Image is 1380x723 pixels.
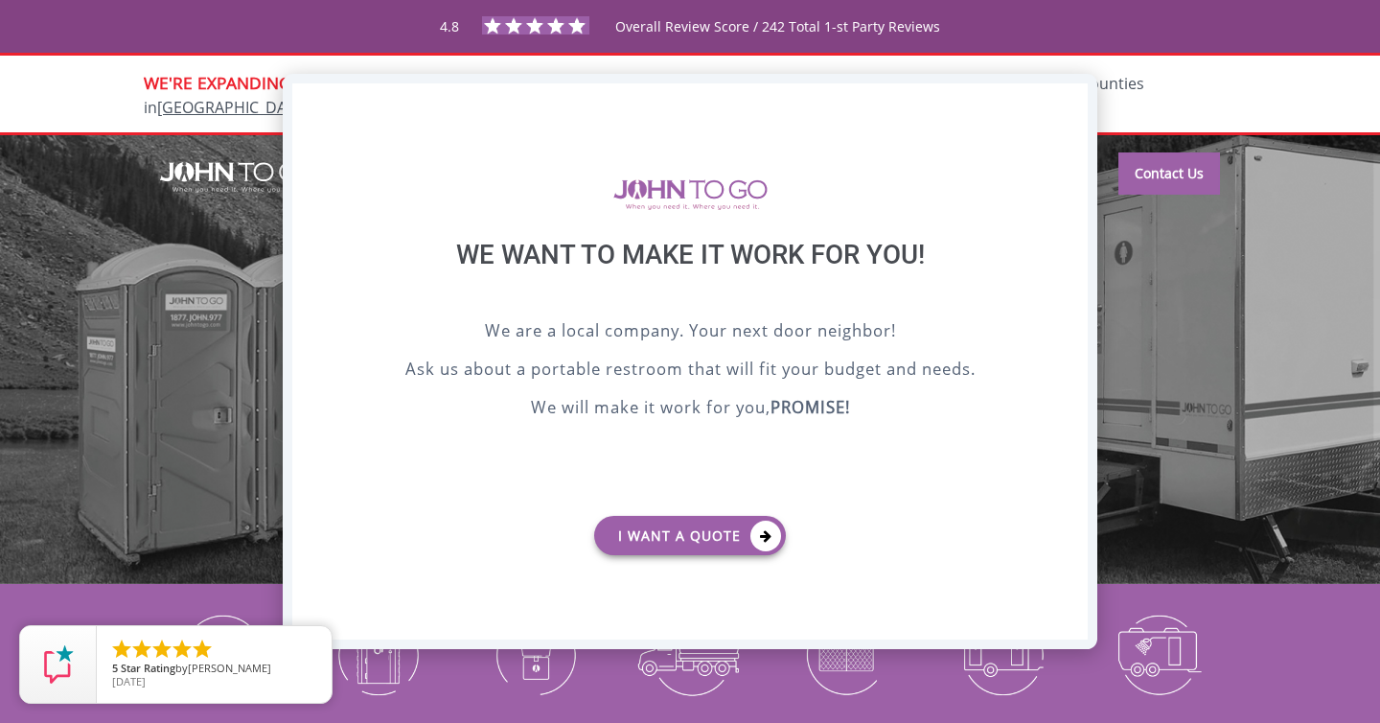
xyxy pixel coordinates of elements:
[340,357,1040,385] p: Ask us about a portable restroom that will fit your budget and needs.
[130,638,153,661] li: 
[340,239,1040,318] div: We want to make it work for you!
[110,638,133,661] li: 
[340,395,1040,424] p: We will make it work for you,
[613,179,768,210] img: logo of viptogo
[770,396,850,418] b: PROMISE!
[112,674,146,688] span: [DATE]
[112,663,316,676] span: by
[171,638,194,661] li: 
[993,221,1380,723] iframe: Live Chat Box
[1058,83,1088,116] div: X
[340,318,1040,347] p: We are a local company. Your next door neighbor!
[150,638,173,661] li: 
[121,661,175,675] span: Star Rating
[112,661,118,675] span: 5
[39,645,78,684] img: Review Rating
[188,661,271,675] span: [PERSON_NAME]
[191,638,214,661] li: 
[594,516,786,555] a: I want a Quote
